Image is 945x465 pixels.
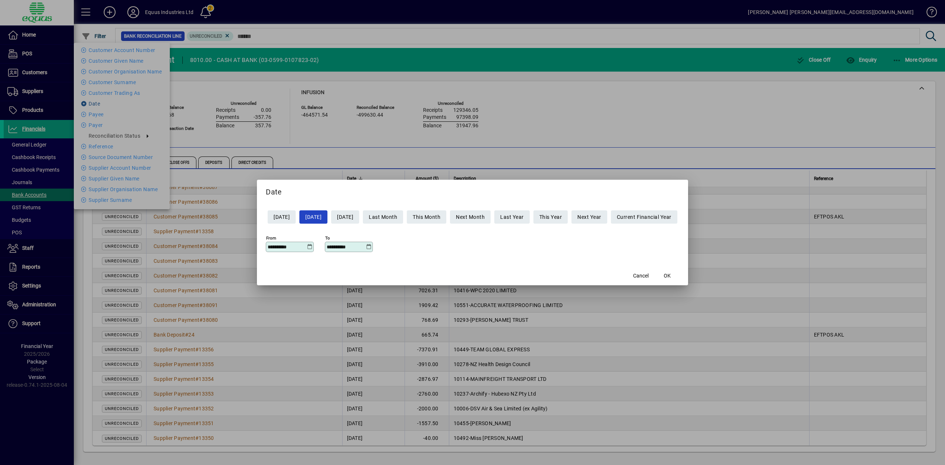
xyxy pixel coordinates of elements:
[337,211,353,223] span: [DATE]
[611,210,677,224] button: Current Financial Year
[331,210,359,224] button: [DATE]
[299,210,327,224] button: [DATE]
[268,210,296,224] button: [DATE]
[450,210,491,224] button: Next Month
[456,211,485,223] span: Next Month
[633,272,649,280] span: Cancel
[363,210,403,224] button: Last Month
[577,211,601,223] span: Next Year
[500,211,524,223] span: Last Year
[305,211,322,223] span: [DATE]
[617,211,671,223] span: Current Financial Year
[533,210,568,224] button: This Year
[413,211,440,223] span: This Month
[539,211,562,223] span: This Year
[325,235,330,241] mat-label: To
[407,210,446,224] button: This Month
[656,269,679,282] button: OK
[629,269,653,282] button: Cancel
[266,235,276,241] mat-label: From
[664,272,671,280] span: OK
[369,211,397,223] span: Last Month
[494,210,530,224] button: Last Year
[274,211,290,223] span: [DATE]
[571,210,607,224] button: Next Year
[257,180,688,201] h2: Date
